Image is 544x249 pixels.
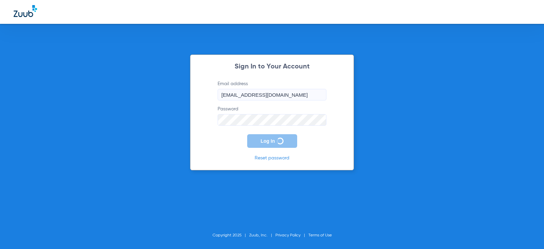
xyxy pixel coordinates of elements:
span: Log In [261,138,275,144]
img: Zuub Logo [14,5,37,17]
button: Log In [247,134,297,148]
a: Privacy Policy [275,233,301,237]
li: Zuub, Inc. [249,232,275,239]
label: Email address [218,80,326,100]
input: Email address [218,89,326,100]
li: Copyright 2025 [213,232,249,239]
a: Reset password [255,156,289,160]
h2: Sign In to Your Account [207,63,337,70]
a: Terms of Use [308,233,332,237]
label: Password [218,106,326,126]
input: Password [218,114,326,126]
